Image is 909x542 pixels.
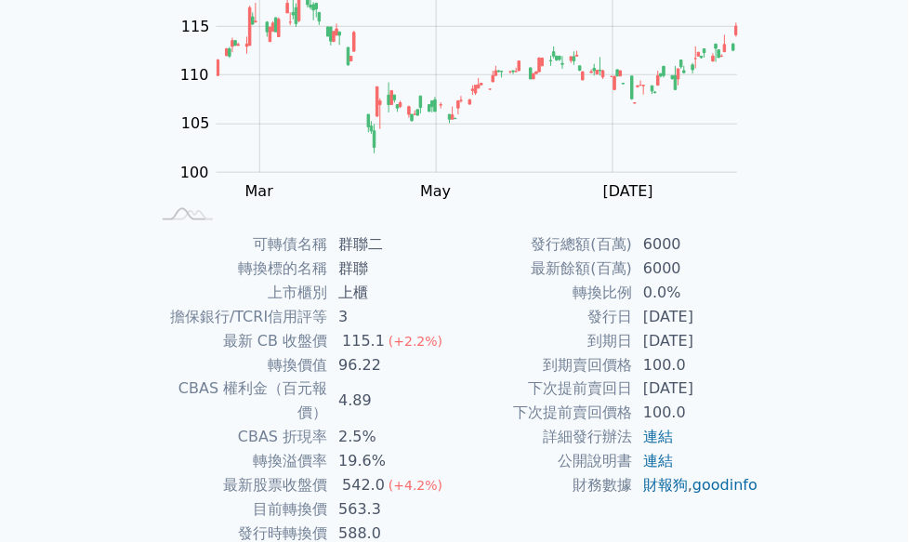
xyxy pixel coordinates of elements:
td: [DATE] [632,377,759,402]
td: 上櫃 [327,281,454,305]
td: 群聯二 [327,232,454,257]
td: 上市櫃別 [150,281,327,305]
td: 100.0 [632,353,759,377]
td: [DATE] [632,305,759,329]
tspan: Mar [245,182,274,200]
td: 群聯 [327,257,454,281]
td: 6000 [632,232,759,257]
td: 擔保銀行/TCRI信用評等 [150,305,327,329]
td: 詳細發行辦法 [454,426,632,450]
a: 連結 [643,453,673,470]
td: 財務數據 [454,474,632,498]
tspan: 100 [180,164,209,181]
a: 連結 [643,429,673,446]
a: 財報狗 [643,477,688,495]
td: CBAS 權利金（百元報價） [150,377,327,426]
tspan: 115 [181,18,210,35]
td: 轉換價值 [150,353,327,377]
td: , [632,474,759,498]
td: 100.0 [632,402,759,426]
td: 轉換溢價率 [150,450,327,474]
td: 發行日 [454,305,632,329]
td: 4.89 [327,377,454,426]
div: 542.0 [338,474,389,498]
td: 下次提前賣回價格 [454,402,632,426]
td: 563.3 [327,498,454,522]
td: [DATE] [632,329,759,353]
td: 最新餘額(百萬) [454,257,632,281]
td: 轉換標的名稱 [150,257,327,281]
td: 轉換比例 [454,281,632,305]
td: 2.5% [327,426,454,450]
td: 6000 [632,257,759,281]
span: (+4.2%) [389,479,442,494]
div: 115.1 [338,329,389,353]
td: 0.0% [632,281,759,305]
td: 發行總額(百萬) [454,232,632,257]
a: goodinfo [692,477,757,495]
td: 19.6% [327,450,454,474]
td: 96.22 [327,353,454,377]
td: 最新股票收盤價 [150,474,327,498]
td: 可轉債名稱 [150,232,327,257]
td: 最新 CB 收盤價 [150,329,327,353]
tspan: 105 [181,115,210,133]
td: 公開說明書 [454,450,632,474]
td: 目前轉換價 [150,498,327,522]
tspan: 110 [180,66,209,84]
td: 下次提前賣回日 [454,377,632,402]
tspan: [DATE] [603,182,653,200]
td: CBAS 折現率 [150,426,327,450]
span: (+2.2%) [389,334,442,349]
td: 到期日 [454,329,632,353]
td: 3 [327,305,454,329]
tspan: May [421,182,452,200]
td: 到期賣回價格 [454,353,632,377]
